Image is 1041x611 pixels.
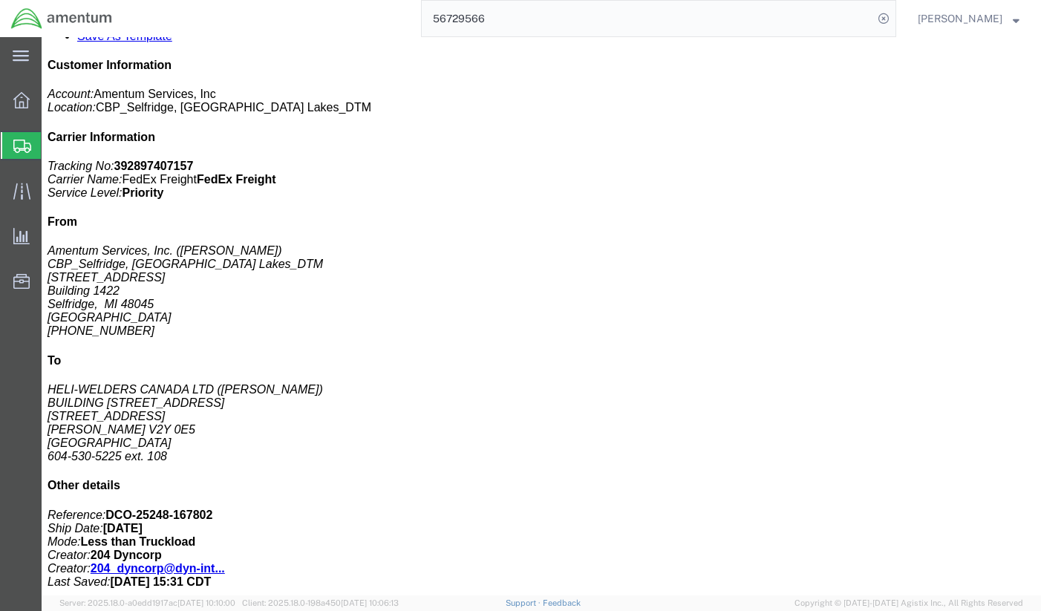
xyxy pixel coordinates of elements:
[422,1,873,36] input: Search for shipment number, reference number
[543,598,581,607] a: Feedback
[918,10,1002,27] span: Isabel Hermosillo
[794,597,1023,610] span: Copyright © [DATE]-[DATE] Agistix Inc., All Rights Reserved
[341,598,399,607] span: [DATE] 10:06:13
[177,598,235,607] span: [DATE] 10:10:00
[59,598,235,607] span: Server: 2025.18.0-a0edd1917ac
[42,37,1041,595] iframe: FS Legacy Container
[242,598,399,607] span: Client: 2025.18.0-198a450
[10,7,113,30] img: logo
[506,598,543,607] a: Support
[917,10,1020,27] button: [PERSON_NAME]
